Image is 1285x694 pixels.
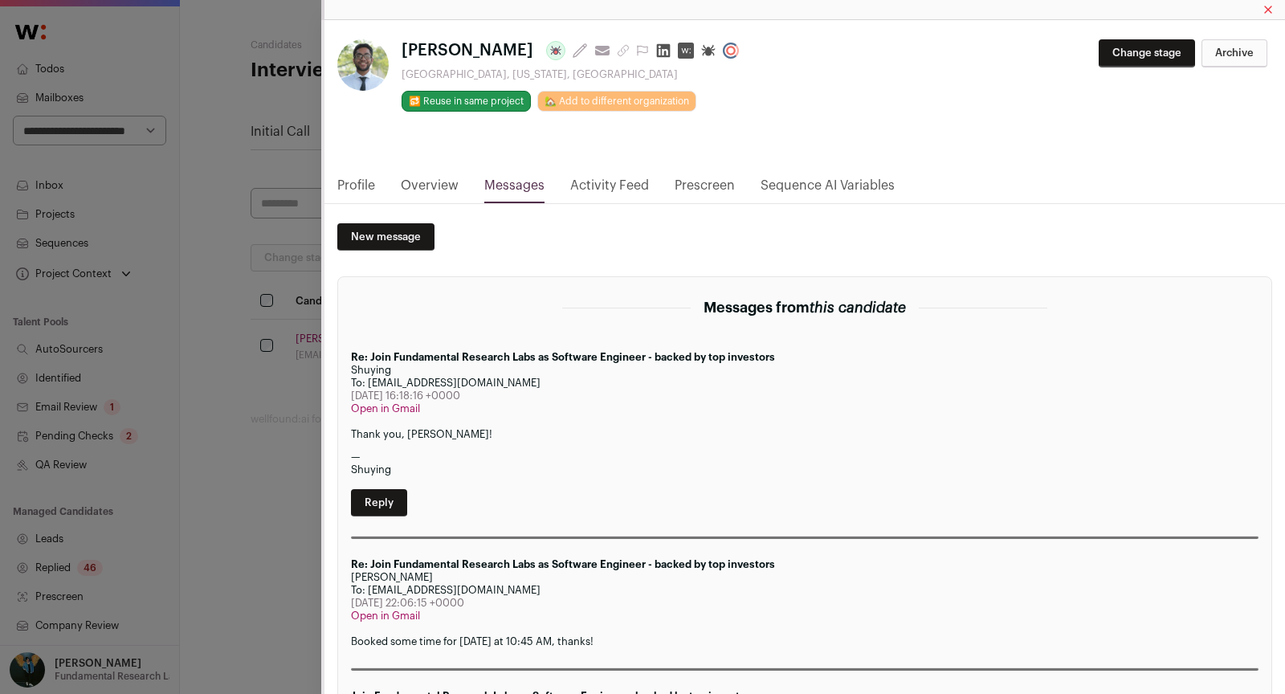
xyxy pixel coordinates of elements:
div: Shuying [351,364,1258,377]
span: [PERSON_NAME] [402,39,533,62]
img: 222c787930b0c30069886216a06481d990c46a7d405b8ff697b42bd6ff1c5413 [337,39,389,91]
button: Change stage [1099,39,1195,67]
h2: Messages from [704,296,906,319]
div: Re: Join Fundamental Research Labs as Software Engineer - backed by top investors [351,351,1258,364]
div: To: [EMAIL_ADDRESS][DOMAIN_NAME] [351,377,1258,390]
a: Reply [351,489,407,516]
div: [GEOGRAPHIC_DATA], [US_STATE], [GEOGRAPHIC_DATA] [402,68,745,81]
div: [PERSON_NAME] [351,571,1258,584]
a: Activity Feed [570,176,649,203]
a: Messages [484,176,545,203]
a: New message [337,223,434,251]
p: Booked some time for [DATE] at 10:45 AM, thanks! [351,635,1258,648]
a: Open in Gmail [351,610,420,621]
a: 🏡 Add to different organization [537,91,696,112]
div: [DATE] 22:06:15 +0000 [351,597,1258,610]
button: 🔂 Reuse in same project [402,91,531,112]
span: this candidate [810,300,906,315]
a: Prescreen [675,176,735,203]
a: Profile [337,176,375,203]
p: Thank you, [PERSON_NAME]! [351,428,1258,441]
div: To: [EMAIL_ADDRESS][DOMAIN_NAME] [351,584,1258,597]
button: Archive [1201,39,1267,67]
div: Re: Join Fundamental Research Labs as Software Engineer - backed by top investors [351,558,1258,571]
div: [DATE] 16:18:16 +0000 [351,390,1258,402]
a: Overview [401,176,459,203]
p: — Shuying [351,451,1258,476]
a: Open in Gmail [351,403,420,414]
a: Sequence AI Variables [761,176,895,203]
